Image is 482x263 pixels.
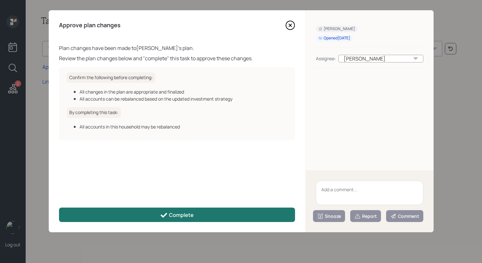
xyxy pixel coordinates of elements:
[59,44,295,52] div: Plan changes have been made to [PERSON_NAME] 's plan.
[80,123,287,130] div: All accounts in this household may be rebalanced
[59,208,295,222] button: Complete
[313,210,345,222] button: Snooze
[80,88,287,95] div: All changes in the plan are appropriate and finalized
[80,95,287,102] div: All accounts can be rebalanced based on the updated investment strategy
[350,210,381,222] button: Report
[318,26,355,32] div: [PERSON_NAME]
[386,210,423,222] button: Comment
[67,72,155,83] h6: Confirm the following before completing:
[338,55,423,62] div: [PERSON_NAME]
[390,213,419,219] div: Comment
[160,211,194,219] div: Complete
[59,22,121,29] h4: Approve plan changes
[354,213,377,219] div: Report
[318,36,350,41] div: Opened [DATE]
[316,55,336,62] div: Assignee:
[67,107,121,118] h6: By completing this task:
[59,54,295,62] div: Review the plan changes below and "complete" this task to approve these changes.
[317,213,341,219] div: Snooze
